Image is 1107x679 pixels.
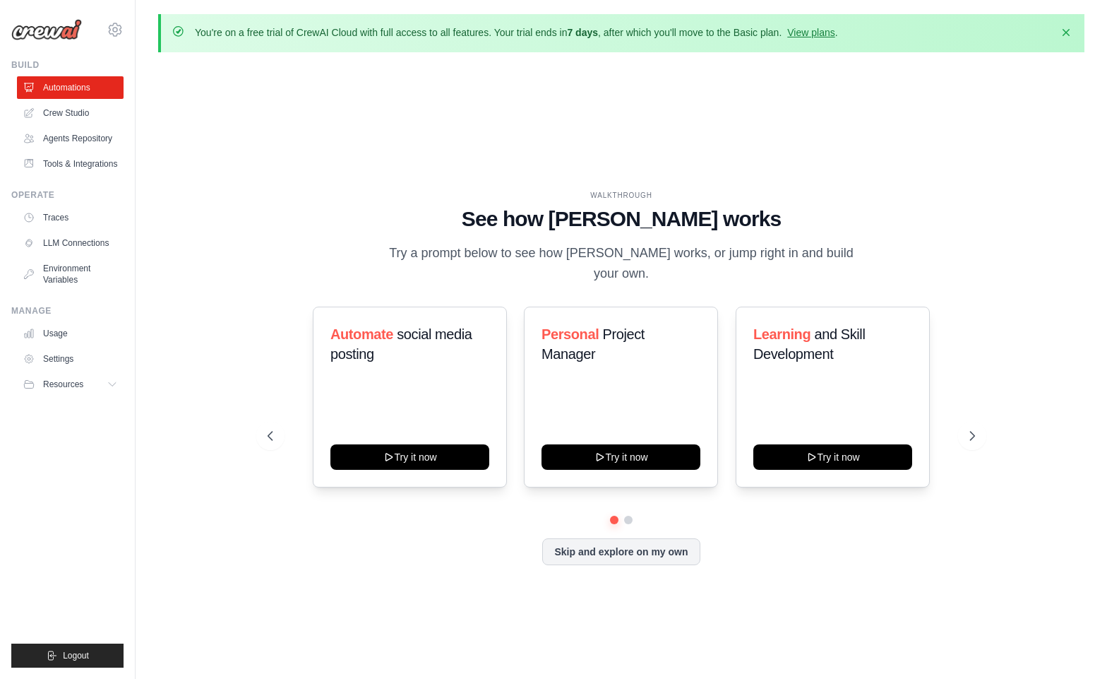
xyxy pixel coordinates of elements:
[753,444,912,470] button: Try it now
[17,76,124,99] a: Automations
[11,644,124,668] button: Logout
[17,102,124,124] a: Crew Studio
[63,650,89,661] span: Logout
[542,538,700,565] button: Skip and explore on my own
[567,27,598,38] strong: 7 days
[17,322,124,345] a: Usage
[541,326,599,342] span: Personal
[330,444,489,470] button: Try it now
[17,127,124,150] a: Agents Repository
[43,379,83,390] span: Resources
[17,348,124,370] a: Settings
[787,27,834,38] a: View plans
[11,189,124,201] div: Operate
[11,305,124,317] div: Manage
[17,153,124,175] a: Tools & Integrations
[330,326,393,342] span: Automate
[11,59,124,71] div: Build
[195,25,838,40] p: You're on a free trial of CrewAI Cloud with full access to all features. Your trial ends in , aft...
[753,326,810,342] span: Learning
[268,190,975,201] div: WALKTHROUGH
[753,326,865,362] span: and Skill Development
[268,206,975,232] h1: See how [PERSON_NAME] works
[330,326,472,362] span: social media posting
[17,232,124,254] a: LLM Connections
[541,444,700,470] button: Try it now
[384,243,858,285] p: Try a prompt below to see how [PERSON_NAME] works, or jump right in and build your own.
[11,19,82,40] img: Logo
[17,373,124,396] button: Resources
[17,206,124,229] a: Traces
[17,257,124,291] a: Environment Variables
